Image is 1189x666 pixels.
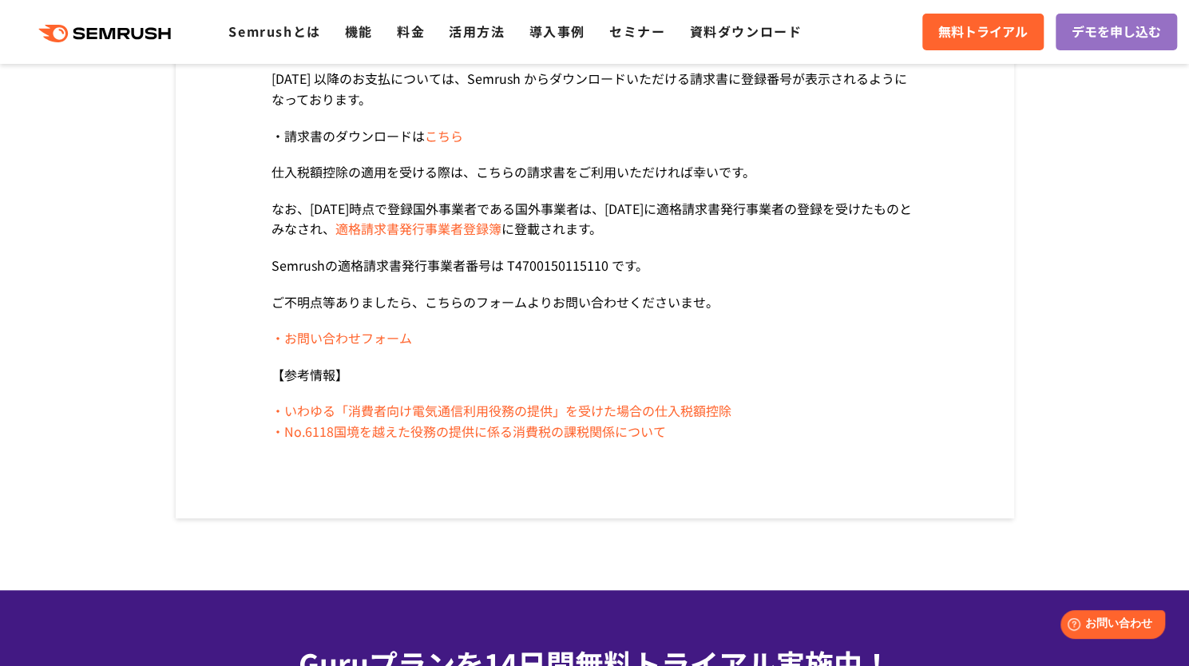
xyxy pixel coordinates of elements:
[529,22,585,41] a: 導入事例
[271,401,731,420] a: ・いわゆる「消費者向け電気通信利用役務の提供」を受けた場合の仕入税額控除
[1056,14,1177,50] a: デモを申し込む
[425,126,463,145] a: こちら
[335,219,501,238] a: 適格請求書発行事業者登録簿
[938,22,1028,42] span: 無料トライアル
[1047,604,1171,648] iframe: Help widget launcher
[397,22,425,41] a: 料金
[271,162,918,183] p: 仕入税額控除の適用を受ける際は、こちらの請求書をご利用いただければ幸いです。
[609,22,665,41] a: セミナー
[271,199,918,240] p: なお、[DATE]時点で登録国外事業者である国外事業者は、[DATE]に適格請求書発行事業者の登録を受けたものとみなされ、 に登載されます。
[271,292,918,313] p: ご不明点等ありましたら、こちらのフォームよりお問い合わせくださいませ。
[271,256,918,276] p: Semrushの適格請求書発行事業者番号は T4700150115110 です。
[271,328,412,347] a: ・お問い合わせフォーム
[449,22,505,41] a: 活用方法
[1072,22,1161,42] span: デモを申し込む
[271,126,918,147] p: ・請求書のダウンロードは
[228,22,320,41] a: Semrushとは
[922,14,1044,50] a: 無料トライアル
[271,69,918,109] p: [DATE] 以降のお支払については、Semrush からダウンロードいただける請求書に登録番号が表示されるようになっております。
[689,22,802,41] a: 資料ダウンロード
[271,422,666,441] a: ・No.6118国境を越えた役務の提供に係る消費税の課税関係について
[345,22,373,41] a: 機能
[271,365,918,386] p: 【参考情報】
